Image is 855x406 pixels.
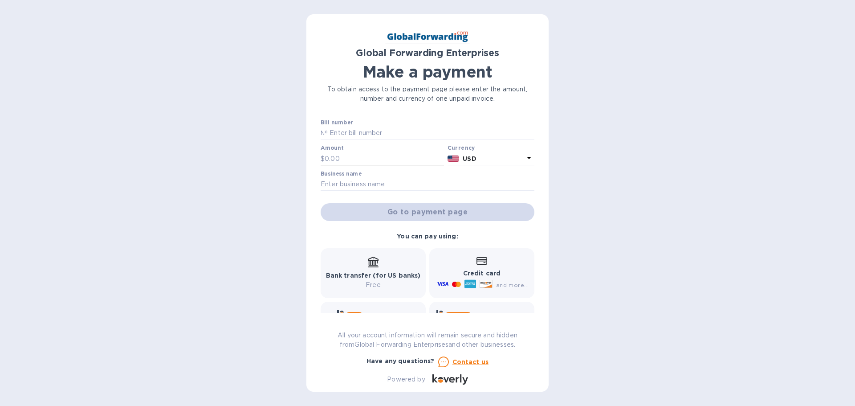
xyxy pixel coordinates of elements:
span: and more... [496,282,529,288]
h1: Make a payment [321,62,534,81]
p: Powered by [387,375,425,384]
p: Free [326,280,421,290]
b: Have any questions? [366,357,435,365]
b: You can pay using: [397,233,458,240]
p: № [321,128,328,138]
p: $ [321,154,325,164]
b: Global Forwarding Enterprises [356,47,499,58]
p: All your account information will remain secure and hidden from Global Forwarding Enterprises and... [321,331,534,349]
p: To obtain access to the payment page please enter the amount, number and currency of one unpaid i... [321,85,534,103]
b: USD [463,155,476,162]
b: Currency [448,144,475,151]
label: Bill number [321,120,353,125]
input: Enter bill number [328,127,534,140]
b: Credit card [463,270,501,277]
b: Bank transfer (for US banks) [326,272,421,279]
input: Enter business name [321,178,534,191]
label: Business name [321,171,362,176]
u: Contact us [452,358,489,365]
label: Amount [321,146,343,151]
input: 0.00 [325,152,444,165]
img: USD [448,156,460,162]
